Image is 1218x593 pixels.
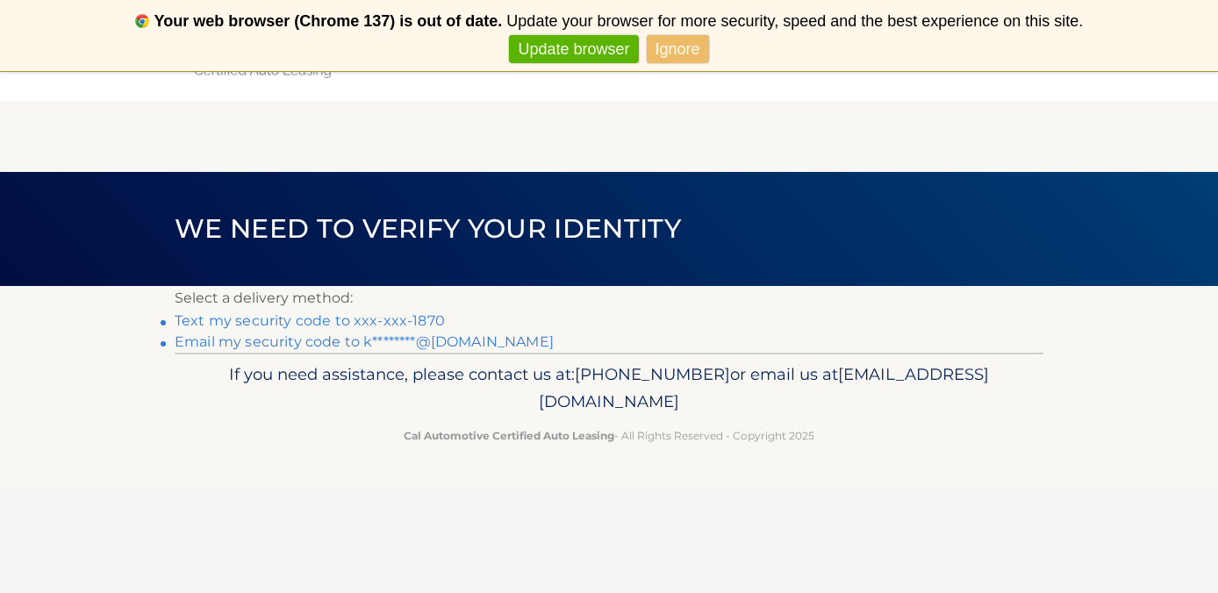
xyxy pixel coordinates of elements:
p: If you need assistance, please contact us at: or email us at [186,361,1032,417]
span: We need to verify your identity [175,212,681,245]
b: Your web browser (Chrome 137) is out of date. [154,12,503,30]
a: Ignore [647,35,709,64]
p: - All Rights Reserved - Copyright 2025 [186,426,1032,445]
span: Update your browser for more security, speed and the best experience on this site. [506,12,1083,30]
span: [PHONE_NUMBER] [575,364,730,384]
a: Text my security code to xxx-xxx-1870 [175,312,445,329]
p: Select a delivery method: [175,286,1043,311]
a: Email my security code to k********@[DOMAIN_NAME] [175,333,554,350]
strong: Cal Automotive Certified Auto Leasing [404,429,614,442]
a: Update browser [509,35,638,64]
